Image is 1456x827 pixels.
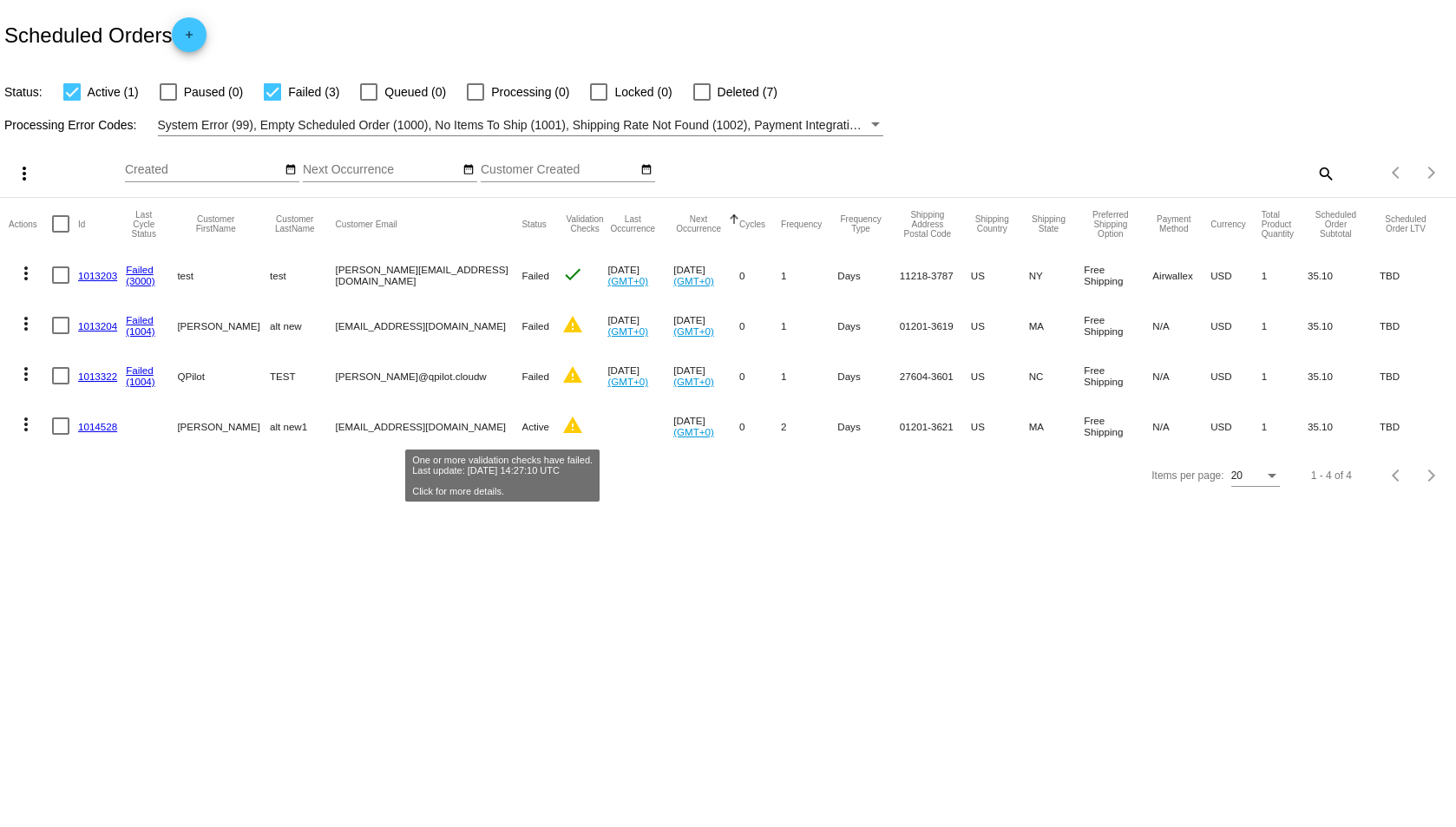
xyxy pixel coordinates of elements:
[673,401,739,451] mat-cell: [DATE]
[126,364,154,376] a: Failed
[781,250,837,300] mat-cell: 1
[179,29,200,49] mat-icon: add
[718,82,777,102] span: Deleted (7)
[1311,469,1352,482] div: 1 - 4 of 4
[1380,300,1447,351] mat-cell: TBD
[971,401,1029,451] mat-cell: US
[481,163,637,177] input: Customer Created
[1414,155,1449,190] button: Next page
[1262,250,1308,300] mat-cell: 1
[1029,401,1085,451] mat-cell: MA
[125,163,281,177] input: Created
[673,275,714,286] a: (GMT+0)
[285,163,297,177] mat-icon: date_range
[837,250,900,300] mat-cell: Days
[1029,300,1085,351] mat-cell: MA
[1380,214,1432,233] button: Change sorting for LifetimeValue
[739,351,781,401] mat-cell: 0
[900,250,971,300] mat-cell: 11218-3787
[607,250,673,300] mat-cell: [DATE]
[1308,250,1380,300] mat-cell: 35.10
[781,351,837,401] mat-cell: 1
[491,82,569,102] span: Processing (0)
[126,314,154,325] a: Failed
[1084,351,1152,401] mat-cell: Free Shipping
[607,300,673,351] mat-cell: [DATE]
[177,250,270,300] mat-cell: test
[1262,401,1308,451] mat-cell: 1
[177,300,270,351] mat-cell: [PERSON_NAME]
[78,219,85,229] button: Change sorting for Id
[184,82,243,102] span: Paused (0)
[837,214,884,233] button: Change sorting for FrequencyType
[614,82,672,102] span: Locked (0)
[521,320,549,331] span: Failed
[1262,198,1308,250] mat-header-cell: Total Product Quantity
[900,300,971,351] mat-cell: 01201-3619
[78,421,117,432] a: 1014528
[1029,351,1085,401] mat-cell: NC
[1029,250,1085,300] mat-cell: NY
[837,300,900,351] mat-cell: Days
[521,421,549,432] span: Active
[562,314,583,335] mat-icon: warning
[126,264,154,275] a: Failed
[78,371,117,382] a: 1013322
[1210,219,1246,229] button: Change sorting for CurrencyIso
[336,300,522,351] mat-cell: [EMAIL_ADDRESS][DOMAIN_NAME]
[158,115,884,136] mat-select: Filter by Processing Error Codes
[607,325,648,337] a: (GMT+0)
[270,401,336,451] mat-cell: alt new1
[971,351,1029,401] mat-cell: US
[1152,351,1210,401] mat-cell: N/A
[971,250,1029,300] mat-cell: US
[1380,458,1414,493] button: Previous page
[781,401,837,451] mat-cell: 2
[640,163,653,177] mat-icon: date_range
[1315,160,1335,187] mat-icon: search
[126,376,155,387] a: (1004)
[270,214,320,233] button: Change sorting for CustomerLastName
[562,415,583,436] mat-icon: warning
[1231,470,1280,482] mat-select: Items per page:
[177,401,270,451] mat-cell: [PERSON_NAME]
[1152,300,1210,351] mat-cell: N/A
[1308,300,1380,351] mat-cell: 35.10
[9,198,52,250] mat-header-cell: Actions
[336,351,522,401] mat-cell: [PERSON_NAME]@qpilot.cloudw
[1380,401,1447,451] mat-cell: TBD
[1380,351,1447,401] mat-cell: TBD
[270,250,336,300] mat-cell: test
[562,198,608,250] mat-header-cell: Validation Checks
[1210,250,1262,300] mat-cell: USD
[607,376,648,387] a: (GMT+0)
[1084,401,1152,451] mat-cell: Free Shipping
[739,219,765,229] button: Change sorting for Cycles
[1414,458,1449,493] button: Next page
[521,270,549,281] span: Failed
[336,250,522,300] mat-cell: [PERSON_NAME][EMAIL_ADDRESS][DOMAIN_NAME]
[837,401,900,451] mat-cell: Days
[4,17,207,52] h2: Scheduled Orders
[1084,250,1152,300] mat-cell: Free Shipping
[607,275,648,286] a: (GMT+0)
[78,270,117,281] a: 1013203
[16,313,36,334] mat-icon: more_vert
[1231,469,1243,482] span: 20
[16,364,36,384] mat-icon: more_vert
[4,118,137,132] span: Processing Error Codes:
[1029,214,1069,233] button: Change sorting for ShippingState
[303,163,459,177] input: Next Occurrence
[88,82,139,102] span: Active (1)
[607,214,658,233] button: Change sorting for LastOccurrenceUtc
[971,214,1013,233] button: Change sorting for ShippingCountry
[1210,401,1262,451] mat-cell: USD
[562,264,583,285] mat-icon: check
[900,351,971,401] mat-cell: 27604-3601
[781,219,822,229] button: Change sorting for Frequency
[739,300,781,351] mat-cell: 0
[4,85,43,99] span: Status:
[900,210,955,239] button: Change sorting for ShippingPostcode
[781,300,837,351] mat-cell: 1
[1308,351,1380,401] mat-cell: 35.10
